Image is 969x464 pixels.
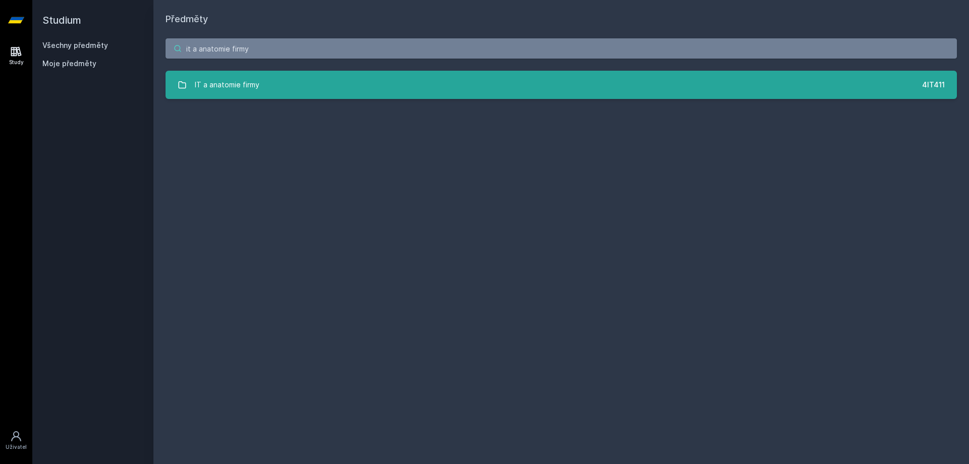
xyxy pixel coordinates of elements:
[922,80,945,90] div: 4IT411
[6,443,27,451] div: Uživatel
[42,59,96,69] span: Moje předměty
[166,38,957,59] input: Název nebo ident předmětu…
[195,75,259,95] div: IT a anatomie firmy
[166,12,957,26] h1: Předměty
[166,71,957,99] a: IT a anatomie firmy 4IT411
[42,41,108,49] a: Všechny předměty
[2,425,30,456] a: Uživatel
[2,40,30,71] a: Study
[9,59,24,66] div: Study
